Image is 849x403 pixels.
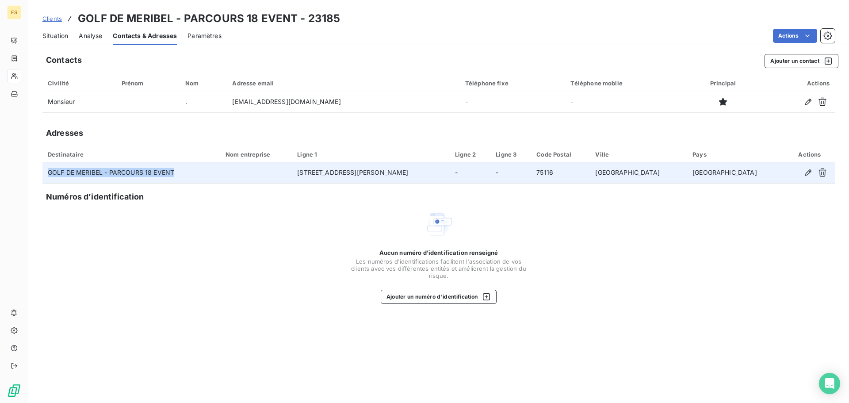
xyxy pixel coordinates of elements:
[424,210,453,238] img: Empty state
[46,54,82,66] h5: Contacts
[764,80,830,87] div: Actions
[180,91,227,112] td: .
[232,80,454,87] div: Adresse email
[42,91,116,112] td: Monsieur
[496,151,526,158] div: Ligne 3
[7,5,21,19] div: ES
[590,162,687,184] td: [GEOGRAPHIC_DATA]
[773,29,817,43] button: Actions
[226,151,287,158] div: Nom entreprise
[536,151,585,158] div: Code Postal
[227,91,459,112] td: [EMAIL_ADDRESS][DOMAIN_NAME]
[122,80,175,87] div: Prénom
[687,162,784,184] td: [GEOGRAPHIC_DATA]
[78,11,340,27] h3: GOLF DE MERIBEL - PARCOURS 18 EVENT - 23185
[490,162,531,184] td: -
[42,15,62,22] span: Clients
[765,54,838,68] button: Ajouter un contact
[187,31,222,40] span: Paramètres
[292,162,450,184] td: [STREET_ADDRESS][PERSON_NAME]
[693,80,753,87] div: Principal
[460,91,566,112] td: -
[570,80,682,87] div: Téléphone mobile
[379,249,498,256] span: Aucun numéro d’identification renseigné
[113,31,177,40] span: Contacts & Adresses
[790,151,830,158] div: Actions
[565,91,687,112] td: -
[381,290,497,304] button: Ajouter un numéro d’identification
[48,151,215,158] div: Destinataire
[531,162,590,184] td: 75116
[7,384,21,398] img: Logo LeanPay
[350,258,527,279] span: Les numéros d'identifications facilitent l'association de vos clients avec vos différentes entité...
[455,151,485,158] div: Ligne 2
[297,151,444,158] div: Ligne 1
[595,151,682,158] div: Ville
[46,191,144,203] h5: Numéros d’identification
[79,31,102,40] span: Analyse
[692,151,779,158] div: Pays
[42,31,68,40] span: Situation
[48,80,111,87] div: Civilité
[42,162,220,184] td: GOLF DE MERIBEL - PARCOURS 18 EVENT
[42,14,62,23] a: Clients
[819,373,840,394] div: Open Intercom Messenger
[465,80,560,87] div: Téléphone fixe
[46,127,83,139] h5: Adresses
[185,80,222,87] div: Nom
[450,162,490,184] td: -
